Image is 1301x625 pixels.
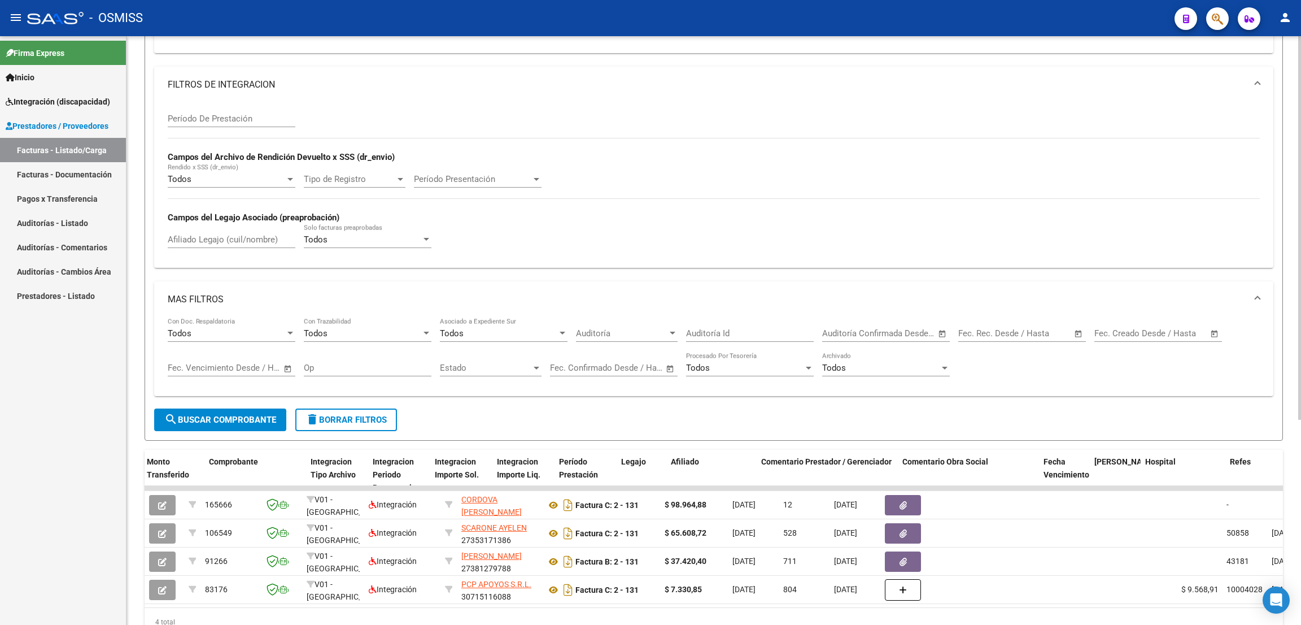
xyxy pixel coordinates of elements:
[224,363,278,373] input: Fecha fin
[665,500,706,509] strong: $ 98.964,88
[761,457,892,466] span: Comentario Prestador / Gerenciador
[282,362,295,375] button: Open calendar
[154,409,286,431] button: Buscar Comprobante
[834,585,857,594] span: [DATE]
[295,409,397,431] button: Borrar Filtros
[461,552,522,561] span: [PERSON_NAME]
[664,362,677,375] button: Open calendar
[1044,457,1089,479] span: Fecha Vencimiento
[368,450,430,500] datatable-header-cell: Integracion Periodo Presentacion
[1226,585,1263,594] span: 10004028
[686,363,710,373] span: Todos
[168,174,191,184] span: Todos
[575,585,639,594] strong: Factura C: 2 - 131
[1014,328,1069,338] input: Fecha fin
[154,281,1273,318] mat-expansion-panel-header: MAS FILTROS
[304,235,328,245] span: Todos
[142,450,204,500] datatable-header-cell: Monto Transferido
[461,495,522,517] span: CORDOVA [PERSON_NAME]
[783,585,797,594] span: 804
[550,363,596,373] input: Fecha inicio
[497,457,540,479] span: Integracion Importe Liq.
[305,413,319,426] mat-icon: delete
[154,67,1273,103] mat-expansion-panel-header: FILTROS DE INTEGRACION
[732,585,756,594] span: [DATE]
[306,450,368,500] datatable-header-cell: Integracion Tipo Archivo
[561,581,575,599] i: Descargar documento
[6,96,110,108] span: Integración (discapacidad)
[958,328,1004,338] input: Fecha inicio
[936,327,949,340] button: Open calendar
[1226,500,1229,509] span: -
[369,500,417,509] span: Integración
[1230,457,1251,466] span: Refes
[6,120,108,132] span: Prestadores / Proveedores
[783,528,797,537] span: 528
[575,557,639,566] strong: Factura B: 2 - 131
[575,529,639,538] strong: Factura C: 2 - 131
[168,363,213,373] input: Fecha inicio
[311,457,356,479] span: Integracion Tipo Archivo
[561,553,575,571] i: Descargar documento
[304,328,328,338] span: Todos
[89,6,143,31] span: - OSMISS
[561,524,575,542] i: Descargar documento
[461,493,537,517] div: 27438520231
[168,212,339,223] strong: Campos del Legajo Asociado (preaprobación)
[834,500,857,509] span: [DATE]
[834,557,857,566] span: [DATE]
[1141,450,1225,500] datatable-header-cell: Hospital
[461,550,537,574] div: 27381279788
[305,415,387,425] span: Borrar Filtros
[154,103,1273,267] div: FILTROS DE INTEGRACION
[576,328,667,338] span: Auditoría
[757,450,898,500] datatable-header-cell: Comentario Prestador / Gerenciador
[205,528,232,537] span: 106549
[168,152,395,162] strong: Campos del Archivo de Rendición Devuelto x SSS (dr_envio)
[414,174,531,184] span: Período Presentación
[1072,327,1085,340] button: Open calendar
[666,450,757,500] datatable-header-cell: Afiliado
[575,501,639,510] strong: Factura C: 2 - 131
[1181,585,1219,594] span: $ 9.568,91
[665,528,706,537] strong: $ 65.608,72
[878,328,933,338] input: Fecha fin
[1226,528,1249,537] span: 50858
[492,450,555,500] datatable-header-cell: Integracion Importe Liq.
[1094,328,1140,338] input: Fecha inicio
[1208,327,1221,340] button: Open calendar
[435,457,479,479] span: Integracion Importe Sol.
[783,500,792,509] span: 12
[373,457,421,492] span: Integracion Periodo Presentacion
[204,450,306,500] datatable-header-cell: Comprobante
[369,528,417,537] span: Integración
[461,523,527,532] span: SCARONE AYELEN
[147,457,189,479] span: Monto Transferido
[205,557,228,566] span: 91266
[1278,11,1292,24] mat-icon: person
[168,328,191,338] span: Todos
[440,328,464,338] span: Todos
[1094,457,1155,466] span: [PERSON_NAME]
[461,578,537,602] div: 30715116088
[621,457,646,466] span: Legajo
[665,585,702,594] strong: $ 7.330,85
[1150,328,1205,338] input: Fecha fin
[606,363,661,373] input: Fecha fin
[822,363,846,373] span: Todos
[369,557,417,566] span: Integración
[1272,557,1295,566] span: [DATE]
[898,450,1039,500] datatable-header-cell: Comentario Obra Social
[6,47,64,59] span: Firma Express
[561,496,575,514] i: Descargar documento
[1039,450,1090,500] datatable-header-cell: Fecha Vencimiento
[1272,528,1295,537] span: [DATE]
[205,585,228,594] span: 83176
[1272,585,1295,594] span: [DATE]
[168,293,1246,306] mat-panel-title: MAS FILTROS
[732,500,756,509] span: [DATE]
[671,457,699,466] span: Afiliado
[555,450,617,500] datatable-header-cell: Período Prestación
[9,11,23,24] mat-icon: menu
[822,328,868,338] input: Fecha inicio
